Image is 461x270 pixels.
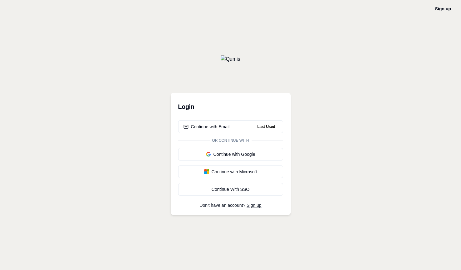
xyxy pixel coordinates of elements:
[178,203,283,207] p: Don't have an account?
[255,123,278,130] span: Last Used
[435,6,451,11] a: Sign up
[178,100,283,113] h3: Login
[183,151,278,157] div: Continue with Google
[221,55,240,63] img: Qumis
[178,166,283,178] button: Continue with Microsoft
[183,186,278,192] div: Continue With SSO
[183,124,230,130] div: Continue with Email
[178,120,283,133] button: Continue with EmailLast Used
[178,148,283,160] button: Continue with Google
[178,183,283,196] a: Continue With SSO
[247,203,261,208] a: Sign up
[210,138,252,143] span: Or continue with
[183,169,278,175] div: Continue with Microsoft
